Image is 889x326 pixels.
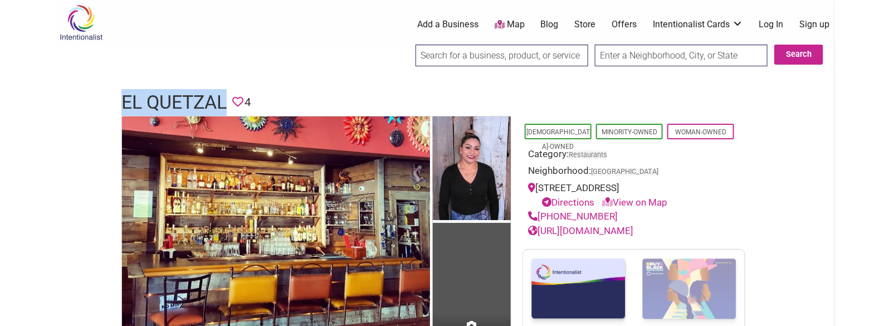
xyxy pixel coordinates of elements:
h1: El Quetzal [121,89,227,116]
img: El Quetzal [433,116,511,223]
button: Search [774,45,823,65]
img: Intentionalist [55,4,108,41]
a: Map [495,18,525,31]
a: Restaurants [569,150,607,159]
a: Add a Business [417,18,478,31]
span: 4 [245,94,251,111]
a: Minority-Owned [602,128,657,136]
a: Blog [541,18,559,31]
a: Log In [759,18,784,31]
a: Intentionalist Cards [653,18,743,31]
div: Neighborhood: [528,164,740,181]
a: [URL][DOMAIN_NAME] [528,225,633,236]
a: [DEMOGRAPHIC_DATA]-Owned [526,128,590,150]
a: Store [574,18,595,31]
a: [PHONE_NUMBER] [528,211,618,222]
a: Offers [612,18,637,31]
a: Sign up [800,18,830,31]
a: View on Map [602,197,667,208]
input: Search for a business, product, or service [416,45,588,66]
input: Enter a Neighborhood, City, or State [595,45,768,66]
div: [STREET_ADDRESS] [528,181,740,210]
a: Woman-Owned [675,128,726,136]
a: Directions [542,197,594,208]
span: [GEOGRAPHIC_DATA] [591,168,658,176]
div: Category: [528,147,740,164]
